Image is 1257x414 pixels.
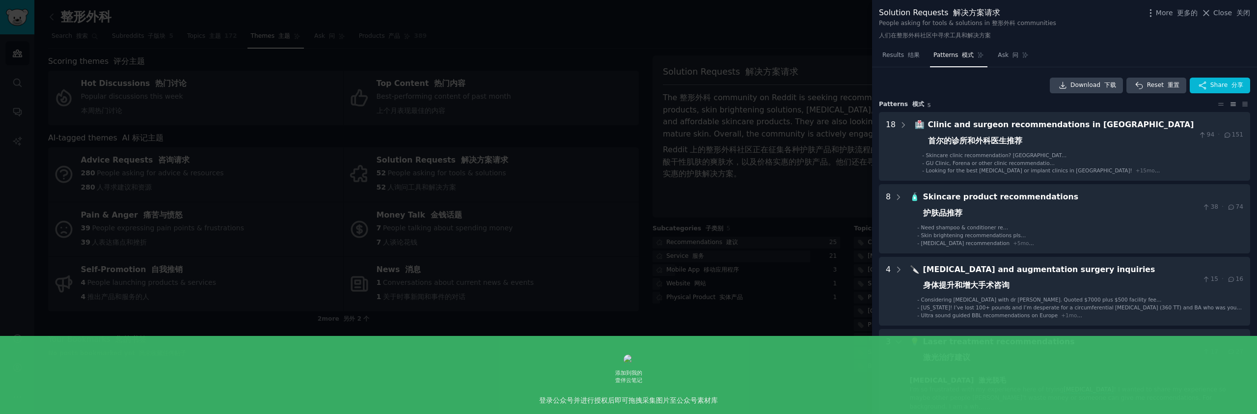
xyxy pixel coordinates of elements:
[879,32,991,39] font: 人们在整形外科社区中寻求工具和解决方案
[1177,9,1198,17] font: 更多的
[1213,8,1250,18] span: Close
[923,191,1199,223] div: Skincare product recommendations
[886,191,891,246] div: 8
[1147,81,1179,90] span: Reset
[1126,78,1186,93] button: Reset 重置
[921,297,1170,313] span: Considering [MEDICAL_DATA] with dr [PERSON_NAME]. Quoted $7000 plus $500 facility fee
[923,280,1010,290] font: 身体提升和增大手术咨询
[1146,8,1198,18] button: More 更多的
[923,264,1199,296] div: [MEDICAL_DATA] and augmentation surgery inquiries
[1210,81,1243,90] span: Share
[1050,78,1123,93] a: Download 下载
[1202,203,1218,212] span: 38
[953,8,1000,17] font: 解决方案请求
[921,312,1058,318] span: Ultra sound guided BBL recommendations on Europe
[922,152,924,159] div: -
[994,48,1032,68] a: Ask 问
[1202,275,1218,284] span: 15
[922,167,924,174] div: -
[1236,9,1250,17] font: 关闭
[1218,131,1220,139] span: ·
[1104,82,1116,88] font: 下载
[1136,167,1160,173] span: + 15 more
[1201,8,1250,18] button: Close 关闭
[1156,8,1198,18] span: More
[879,100,924,109] span: Pattern s
[910,265,920,274] span: 🔪
[1190,78,1250,93] button: Share 分享
[917,240,919,247] div: -
[917,224,919,231] div: -
[910,192,920,201] span: 🧴
[1013,240,1034,246] span: + 5 more
[1222,275,1224,284] span: ·
[1168,82,1179,88] font: 重置
[917,232,919,239] div: -
[933,51,974,60] span: Patterns
[917,296,919,303] div: -
[1198,131,1214,139] span: 94
[912,101,924,108] font: 模式
[879,19,1056,44] div: People asking for tools & solutions in 整形外科 communities
[998,51,1018,60] span: Ask
[882,51,920,60] span: Results
[1061,312,1082,318] span: + 1 more
[908,52,920,58] font: 结果
[879,7,1056,19] div: Solution Requests
[886,264,891,319] div: 4
[879,48,923,68] a: Results 结果
[928,136,1022,145] font: 首尔的诊所和外科医生推荐
[962,52,974,58] font: 模式
[1070,81,1116,90] span: Download
[921,240,1010,246] span: [MEDICAL_DATA] recommendation
[926,160,1056,177] span: GU Clinic, Forena or other clinic recommendations
[930,48,987,68] a: Patterns 模式
[1227,275,1243,284] span: 16
[917,304,919,311] div: -
[921,304,1242,328] span: [US_STATE]! I’ve lost 100+ pounds and I’m desperate for a circumferential [MEDICAL_DATA] (360 TT)...
[886,119,896,174] div: 18
[1012,52,1018,58] font: 问
[1222,203,1224,212] span: ·
[1223,131,1243,139] span: 151
[926,152,1067,169] span: Skincare clinic recommendation? [GEOGRAPHIC_DATA]
[922,160,924,166] div: -
[926,167,1132,173] span: Looking for the best [MEDICAL_DATA] or implant clinics in [GEOGRAPHIC_DATA]!
[915,120,925,129] span: 🏥
[928,102,931,108] span: 5
[921,232,1027,249] span: Skin brightening recommendations pls!!!
[1227,203,1243,212] span: 74
[917,312,919,319] div: -
[928,119,1195,151] div: Clinic and surgeon recommendations in [GEOGRAPHIC_DATA]
[1231,82,1243,88] font: 分享
[923,208,962,218] font: 护肤品推荐
[921,224,1011,241] span: Need shampoo & conditioner recs.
